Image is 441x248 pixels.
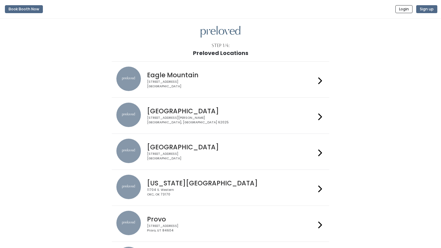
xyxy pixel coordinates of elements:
[116,139,141,163] img: preloved location
[116,67,324,93] a: preloved location Eagle Mountain [STREET_ADDRESS][GEOGRAPHIC_DATA]
[212,42,230,49] div: Step 1/4:
[147,80,315,89] div: [STREET_ADDRESS] [GEOGRAPHIC_DATA]
[147,188,315,197] div: 11704 S. Western OKC, OK 73170
[147,152,315,161] div: [STREET_ADDRESS] [GEOGRAPHIC_DATA]
[147,108,315,115] h4: [GEOGRAPHIC_DATA]
[201,26,240,38] img: preloved logo
[116,139,324,165] a: preloved location [GEOGRAPHIC_DATA] [STREET_ADDRESS][GEOGRAPHIC_DATA]
[116,175,141,199] img: preloved location
[147,180,315,187] h4: [US_STATE][GEOGRAPHIC_DATA]
[193,50,248,56] h1: Preloved Locations
[116,67,141,91] img: preloved location
[147,216,315,223] h4: Provo
[116,103,324,129] a: preloved location [GEOGRAPHIC_DATA] [STREET_ADDRESS][PERSON_NAME][GEOGRAPHIC_DATA], [GEOGRAPHIC_D...
[116,103,141,127] img: preloved location
[116,211,141,235] img: preloved location
[116,211,324,237] a: preloved location Provo [STREET_ADDRESS]Provo, UT 84604
[147,224,315,233] div: [STREET_ADDRESS] Provo, UT 84604
[5,2,43,16] a: Book Booth Now
[116,175,324,201] a: preloved location [US_STATE][GEOGRAPHIC_DATA] 11704 S. WesternOKC, OK 73170
[147,71,315,78] h4: Eagle Mountain
[5,5,43,13] button: Book Booth Now
[147,116,315,125] div: [STREET_ADDRESS][PERSON_NAME] [GEOGRAPHIC_DATA], [GEOGRAPHIC_DATA] 62025
[395,5,413,13] button: Login
[416,5,437,13] button: Sign up
[147,144,315,151] h4: [GEOGRAPHIC_DATA]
